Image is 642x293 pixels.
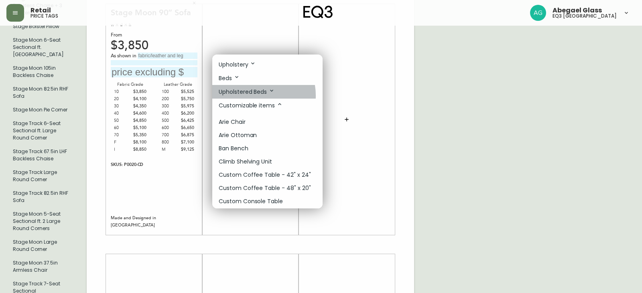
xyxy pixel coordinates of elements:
p: Customizable items [219,101,283,110]
p: Upholstered Beds [219,87,275,96]
p: Custom Console Table [219,197,283,206]
p: Climb Shelving Unit [219,158,272,166]
p: Custom Coffee Table - 48" x 20" [219,184,311,192]
p: Ban Bench [219,144,248,153]
p: Arie Ottoman [219,131,257,139]
p: Upholstery [219,60,256,69]
p: Arie Chair [219,118,246,126]
p: Custom Coffee Table - 42" x 24" [219,171,311,179]
p: Beds [219,74,240,83]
